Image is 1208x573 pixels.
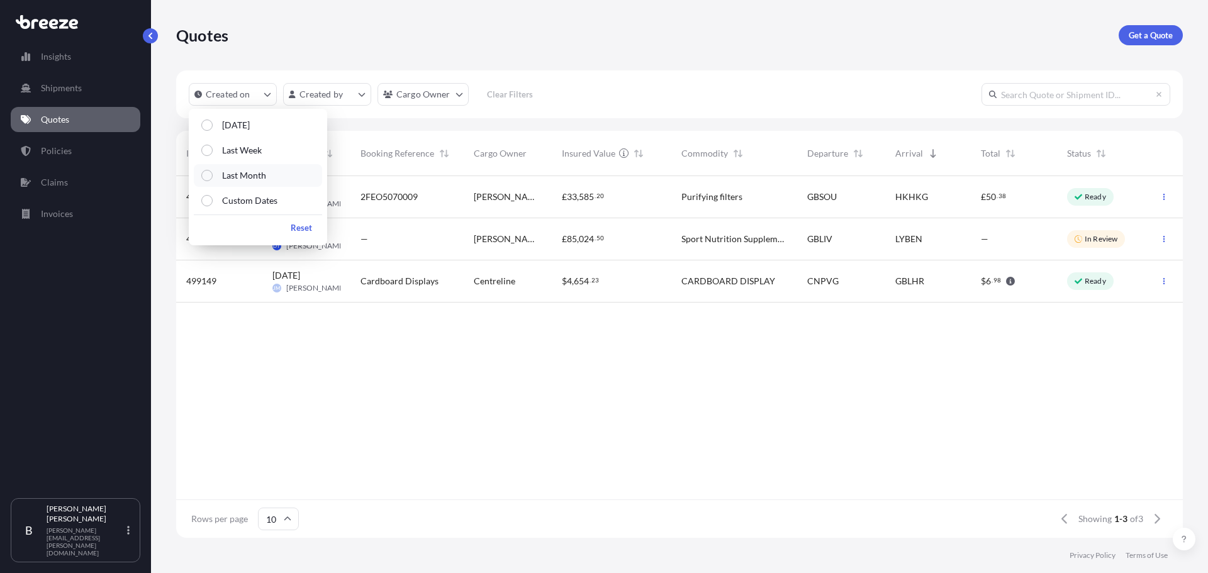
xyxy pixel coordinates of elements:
[176,25,228,45] p: Quotes
[993,278,1001,282] span: 98
[475,84,545,104] button: Clear Filters
[11,170,140,195] a: Claims
[11,75,140,101] a: Shipments
[186,233,216,245] span: 498707
[981,83,1170,106] input: Search Quote or Shipment ID...
[396,88,450,101] p: Cargo Owner
[41,50,71,63] p: Insights
[474,191,542,203] span: [PERSON_NAME] Filters
[1093,146,1109,161] button: Sort
[194,114,322,212] div: Select Option
[562,277,567,286] span: $
[591,278,599,282] span: 23
[47,526,125,557] p: [PERSON_NAME][EMAIL_ADDRESS][PERSON_NAME][DOMAIN_NAME]
[596,194,604,198] span: 20
[291,221,312,234] p: Reset
[567,235,577,243] span: 85
[981,277,986,286] span: $
[681,275,775,287] span: CARDBOARD DISPLAY
[997,194,998,198] span: .
[807,147,848,160] span: Departure
[222,144,262,157] p: Last Week
[11,44,140,69] a: Insights
[926,146,941,161] button: Sort
[595,236,596,240] span: .
[1078,513,1112,525] span: Showing
[283,83,371,106] button: createdBy Filter options
[377,83,469,106] button: cargoOwner Filter options
[286,241,346,251] span: [PERSON_NAME]
[191,513,248,525] span: Rows per page
[1003,146,1018,161] button: Sort
[47,504,125,524] p: [PERSON_NAME] [PERSON_NAME]
[11,107,140,132] a: Quotes
[299,88,344,101] p: Created by
[1070,550,1116,560] a: Privacy Policy
[272,269,300,282] span: [DATE]
[981,192,986,201] span: £
[631,146,646,161] button: Sort
[681,147,728,160] span: Commodity
[595,194,596,198] span: .
[986,192,996,201] span: 50
[361,147,434,160] span: Booking Reference
[807,233,832,245] span: GBLIV
[1114,513,1127,525] span: 1-3
[992,278,993,282] span: .
[1129,29,1173,42] p: Get a Quote
[807,191,837,203] span: GBSOU
[1067,147,1091,160] span: Status
[474,275,515,287] span: Centreline
[320,146,335,161] button: Sort
[590,278,591,282] span: .
[1130,513,1143,525] span: of 3
[222,169,266,182] p: Last Month
[1085,234,1117,244] p: In Review
[895,275,924,287] span: GBLHR
[222,194,277,207] p: Custom Dates
[361,191,418,203] span: 2FEO5070009
[194,114,322,136] button: [DATE]
[487,88,533,101] p: Clear Filters
[186,147,196,160] span: ID
[474,233,542,245] span: [PERSON_NAME]
[998,194,1006,198] span: 38
[574,277,589,286] span: 654
[981,233,988,245] span: —
[807,275,839,287] span: CNPVG
[1085,192,1106,202] p: Ready
[11,201,140,226] a: Invoices
[286,283,346,293] span: [PERSON_NAME]
[273,282,280,294] span: JM
[361,275,439,287] span: Cardboard Displays
[572,277,574,286] span: ,
[851,146,866,161] button: Sort
[567,192,577,201] span: 33
[562,235,567,243] span: £
[577,192,579,201] span: ,
[41,145,72,157] p: Policies
[222,119,250,131] p: [DATE]
[577,235,579,243] span: ,
[194,189,322,212] button: Custom Dates
[681,191,742,203] span: Purifying filters
[474,147,527,160] span: Cargo Owner
[730,146,746,161] button: Sort
[596,236,604,240] span: 50
[206,88,250,101] p: Created on
[981,147,1000,160] span: Total
[189,109,327,245] div: createdOn Filter options
[25,524,33,537] span: B
[895,147,923,160] span: Arrival
[194,139,322,162] button: Last Week
[1119,25,1183,45] a: Get a Quote
[41,208,73,220] p: Invoices
[895,233,922,245] span: LYBEN
[567,277,572,286] span: 4
[562,192,567,201] span: £
[189,83,277,106] button: createdOn Filter options
[681,233,787,245] span: Sport Nutrition Supplements
[361,233,368,245] span: —
[11,138,140,164] a: Policies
